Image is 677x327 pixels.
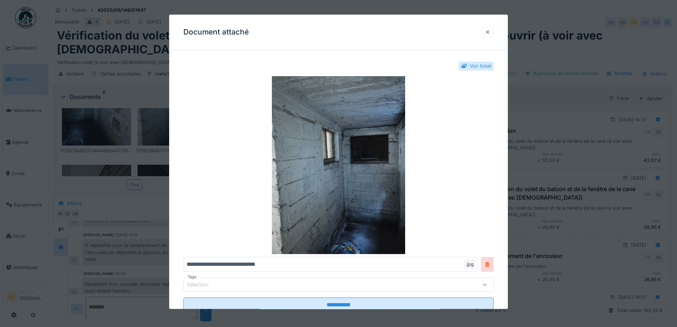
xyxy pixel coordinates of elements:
[464,260,475,269] div: .jpg
[186,274,198,280] label: Tags
[187,281,219,289] div: Sélection
[183,28,249,37] h3: Document attaché
[470,63,491,69] div: Voir ticket
[183,77,494,254] img: 35479de1-bab0-497b-be03-c6a0267ff93c-17592384577127362853175942361761.jpg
